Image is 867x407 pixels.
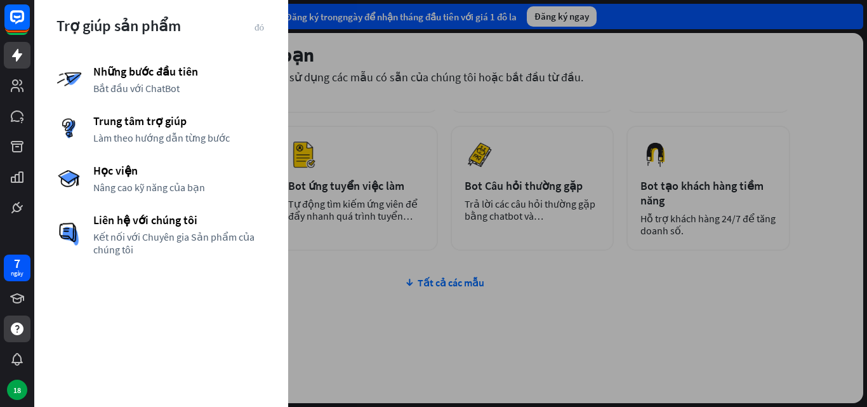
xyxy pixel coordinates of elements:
[56,16,181,36] font: Trợ giúp sản phẩm
[93,64,198,79] font: Những bước đầu tiên
[14,255,20,271] font: 7
[11,269,23,277] font: ngày
[93,181,205,194] font: Nâng cao kỹ năng của bạn
[93,82,180,95] font: Bắt đầu với ChatBot
[93,213,197,227] font: Liên hệ với chúng tôi
[255,22,264,31] font: đóng
[10,5,48,43] button: Mở tiện ích trò chuyện LiveChat
[93,163,138,178] font: Học viện
[93,131,230,144] font: Làm theo hướng dẫn từng bước
[93,230,255,256] font: Kết nối với Chuyên gia Sản phẩm của chúng tôi
[4,255,30,281] a: 7 ngày
[13,385,21,395] font: 18
[93,114,187,128] font: Trung tâm trợ giúp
